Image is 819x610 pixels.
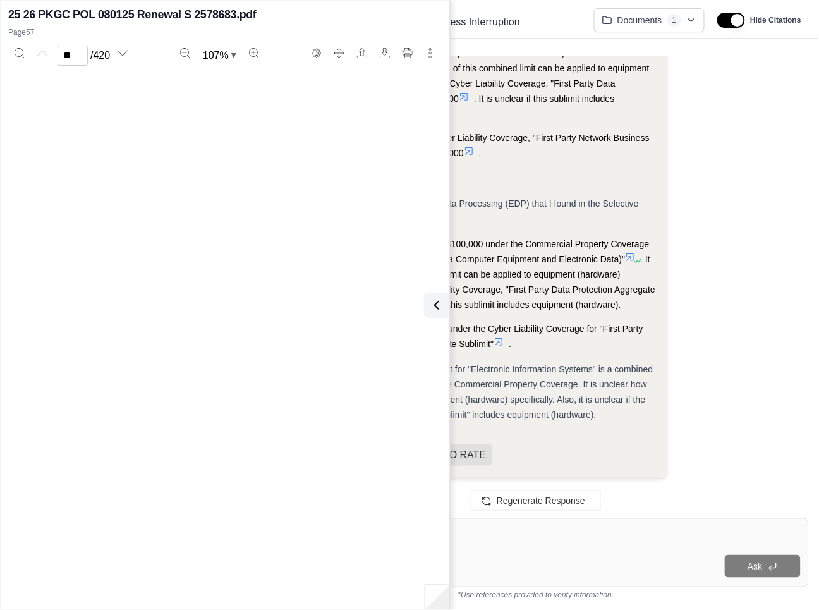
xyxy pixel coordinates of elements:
[397,43,418,63] button: Print
[283,364,653,420] span: It's important to note that the $100,000 limit for "Electronic Information Systems" is a combined...
[389,300,621,310] span: . It is unclear if this sublimit includes equipment (hardware).
[90,48,110,63] span: / 420
[175,43,195,63] button: Zoom out
[617,14,662,27] span: Documents
[9,43,30,63] button: Search
[352,43,372,63] button: Open file
[748,561,762,571] span: Ask
[497,496,585,506] span: Regenerate Response
[296,133,650,158] span: Under the Cyber Liability Coverage, "First Party Network Business Interruption Aggregate Sublimit...
[329,43,349,63] button: Full screen
[594,8,705,32] button: Documents1
[296,63,649,104] span: . It is unclear how much of this combined limit can be applied to equipment (hardware) specifical...
[750,15,801,25] span: Hide Citations
[8,6,257,23] h2: 25 26 PKGC POL 080125 Renewal S 2578683.pdf
[471,491,601,511] button: Regenerate Response
[263,587,809,600] div: *Use references provided to verify information.
[296,324,643,349] span: Up to $20,000 under the Cyber Liability Coverage for "First Party Network Business Interruption A...
[420,43,440,63] button: More actions
[32,43,52,63] button: Previous page
[479,148,482,158] span: .
[283,198,639,224] span: Here are the limits related to Electronic Data Processing (EDP) that I found in the Selective Ins...
[244,43,264,63] button: Zoom in
[667,14,682,27] span: 1
[296,239,649,264] span: Up to $100,000 under the Commercial Property Coverage for "Electronic Information Systems (aka Co...
[375,43,395,63] button: Download
[203,48,229,63] span: 107 %
[198,46,241,66] button: Zoom document
[306,43,327,63] button: Switch to the dark theme
[112,43,133,63] button: Next page
[8,27,442,37] p: Page 57
[58,46,88,66] input: Enter a page number
[725,555,801,578] button: Ask
[509,339,511,349] span: .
